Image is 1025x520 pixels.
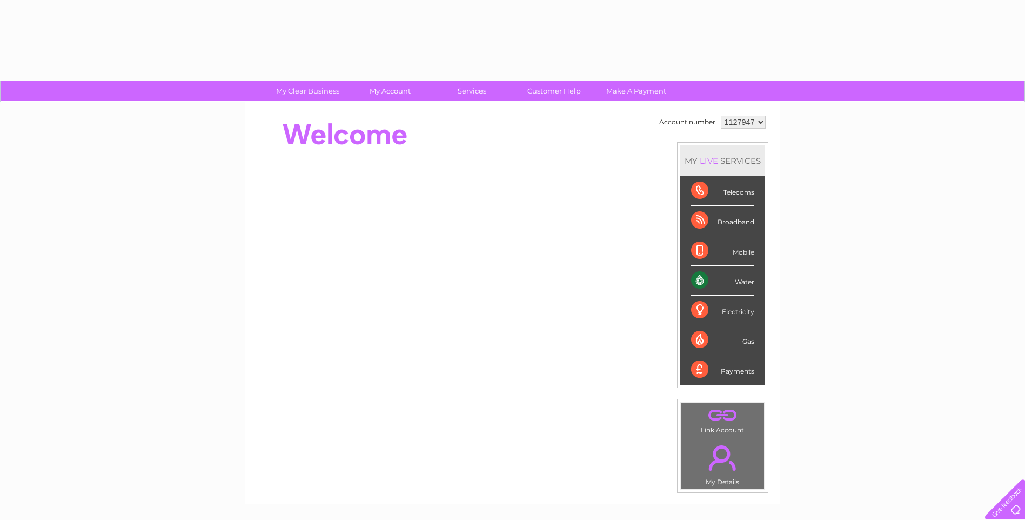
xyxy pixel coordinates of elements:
a: . [684,406,761,425]
a: My Account [345,81,434,101]
td: Link Account [681,403,765,437]
a: Services [427,81,517,101]
div: Mobile [691,236,754,266]
a: . [684,439,761,477]
div: Water [691,266,754,296]
div: Payments [691,355,754,384]
div: MY SERVICES [680,145,765,176]
div: Telecoms [691,176,754,206]
a: Customer Help [510,81,599,101]
div: Electricity [691,296,754,325]
a: My Clear Business [263,81,352,101]
td: Account number [656,113,718,131]
td: My Details [681,436,765,489]
div: Broadband [691,206,754,236]
div: LIVE [698,156,720,166]
a: Make A Payment [592,81,681,101]
div: Gas [691,325,754,355]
